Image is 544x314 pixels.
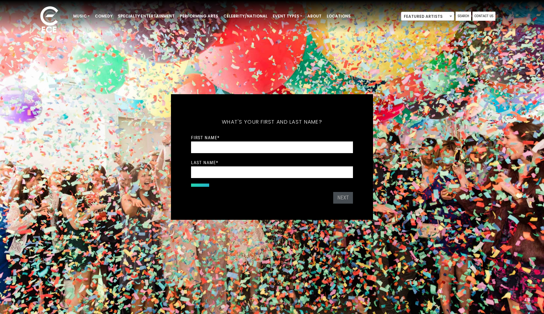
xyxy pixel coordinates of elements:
a: Locations [324,11,353,22]
a: About [305,11,324,22]
a: Comedy [92,11,115,22]
img: ece_new_logo_whitev2-1.png [33,5,65,36]
a: Music [71,11,92,22]
a: Event Types [270,11,305,22]
span: Featured Artists [401,12,454,21]
span: Featured Artists [401,12,454,21]
a: Specialty Entertainment [115,11,177,22]
h5: What's your first and last name? [191,110,353,134]
label: First Name [191,135,220,140]
a: Contact Us [472,12,495,21]
label: Last Name [191,160,218,165]
a: Performing Arts [177,11,221,22]
a: Search [456,12,471,21]
a: Celebrity/National [221,11,270,22]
